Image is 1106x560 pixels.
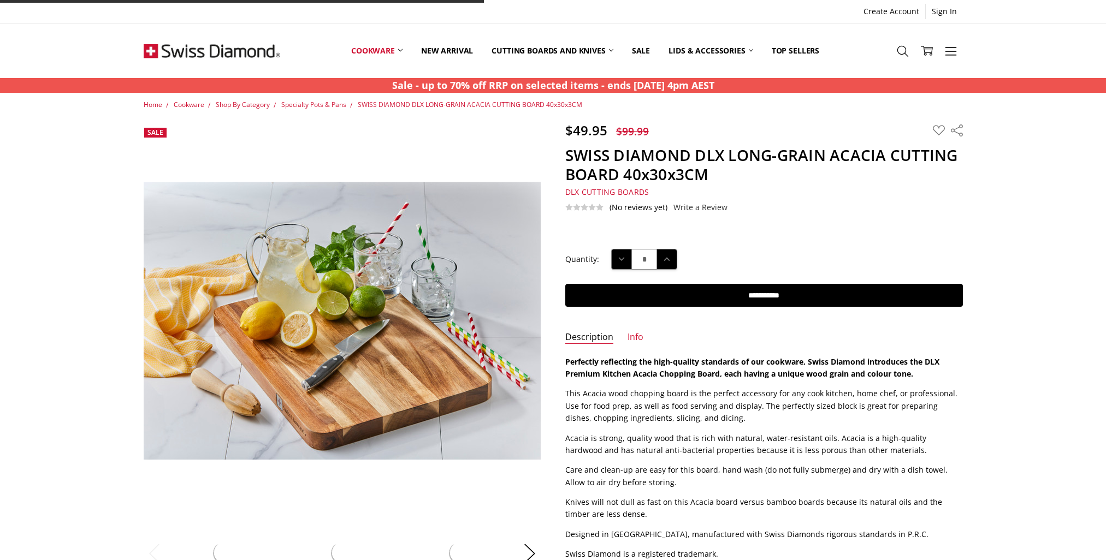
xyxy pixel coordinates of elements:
a: SWISS DIAMOND DLX LONG-GRAIN ACACIA CUTTING BOARD 40x30x3CM [358,100,582,109]
a: Info [628,331,643,344]
a: Create Account [857,4,925,19]
a: Write a Review [673,203,728,212]
a: Cookware [174,100,204,109]
span: Sale [147,128,163,137]
span: $99.99 [616,124,649,139]
label: Quantity: [565,253,599,265]
h1: SWISS DIAMOND DLX LONG-GRAIN ACACIA CUTTING BOARD 40x30x3CM [565,146,963,184]
a: Cutting boards and knives [482,26,623,75]
a: New arrival [412,26,482,75]
a: Top Sellers [762,26,829,75]
p: Swiss Diamond is a registered trademark. [565,548,963,560]
a: Home [144,100,162,109]
p: Care and clean-up are easy for this board, hand wash (do not fully submerge) and dry with a dish ... [565,464,963,488]
p: This Acacia wood chopping board is the perfect accessory for any cook kitchen, home chef, or prof... [565,388,963,424]
strong: Perfectly reflecting the high-quality standards of our cookware, Swiss Diamond introduces the DLX... [565,356,939,379]
span: (No reviews yet) [610,203,667,212]
p: Acacia is strong, quality wood that is rich with natural, water-resistant oils. Acacia is a high-... [565,432,963,457]
a: Cookware [342,26,412,75]
img: Free Shipping On Every Order [144,23,280,78]
a: Shop By Category [216,100,270,109]
a: Lids & Accessories [659,26,762,75]
a: Sign In [926,4,963,19]
a: Sale [623,26,659,75]
a: Specialty Pots & Pans [281,100,346,109]
span: DLX Cutting Boards [565,187,649,197]
p: Knives will not dull as fast on this Acacia board versus bamboo boards because its natural oils a... [565,496,963,521]
span: $49.95 [565,121,607,139]
a: Description [565,331,613,344]
strong: Sale - up to 70% off RRP on selected items - ends [DATE] 4pm AEST [392,79,714,92]
p: Designed in [GEOGRAPHIC_DATA], manufactured with Swiss Diamonds rigorous standards in P.R.C. [565,528,963,540]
